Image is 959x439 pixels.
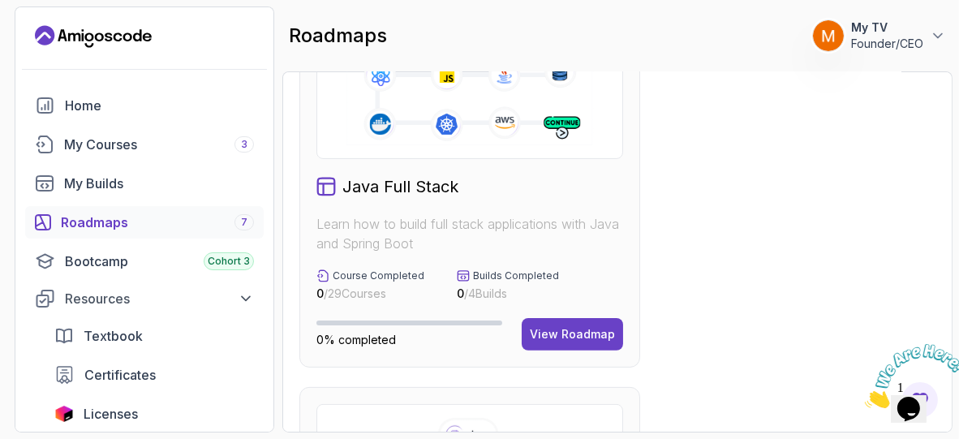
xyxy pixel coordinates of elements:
span: 0% completed [316,333,396,346]
span: 1 [6,6,13,20]
span: Licenses [84,404,138,424]
p: Learn how to build full stack applications with Java and Spring Boot [316,214,623,253]
span: 7 [241,216,247,229]
p: Builds Completed [473,269,559,282]
a: textbook [45,320,264,352]
span: Textbook [84,326,143,346]
img: user profile image [813,20,844,51]
span: 0 [316,286,324,300]
span: Cohort 3 [208,255,250,268]
div: Resources [65,289,254,308]
button: View Roadmap [522,318,623,351]
a: certificates [45,359,264,391]
button: user profile imageMy TVFounder/CEO [812,19,946,52]
p: / 4 Builds [457,286,559,302]
a: licenses [45,398,264,430]
a: roadmaps [25,206,264,239]
a: Landing page [35,24,152,49]
p: / 29 Courses [316,286,424,302]
span: Certificates [84,365,156,385]
div: Bootcamp [65,252,254,271]
a: bootcamp [25,245,264,278]
div: View Roadmap [530,326,615,342]
div: My Builds [64,174,254,193]
p: My TV [851,19,923,36]
div: Home [65,96,254,115]
p: Course Completed [333,269,424,282]
div: Roadmaps [61,213,254,232]
span: 3 [241,138,247,151]
h2: Java Full Stack [342,175,458,198]
iframe: chat widget [858,338,959,415]
a: builds [25,167,264,200]
a: home [25,89,264,122]
p: Founder/CEO [851,36,923,52]
span: 0 [457,286,464,300]
button: Resources [25,284,264,313]
h2: roadmaps [289,23,387,49]
a: courses [25,128,264,161]
img: jetbrains icon [54,406,74,422]
div: My Courses [64,135,254,154]
img: Chat attention grabber [6,6,107,71]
